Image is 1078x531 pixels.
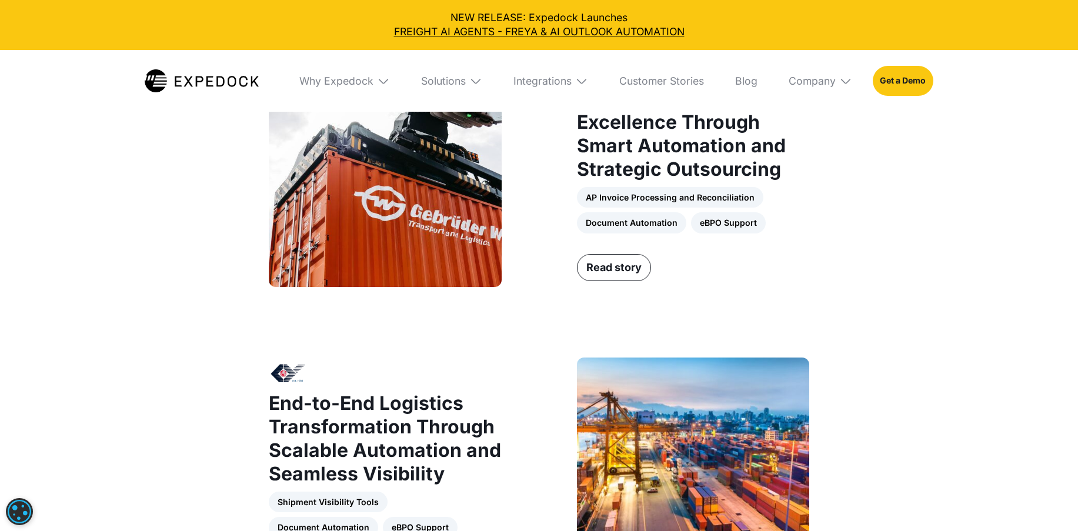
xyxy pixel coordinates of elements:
div: Why Expedock [299,75,373,88]
div: Chat-Widget [882,404,1078,531]
a: Get a Demo [873,66,933,96]
div: Integrations [513,75,572,88]
a: Customer Stories [609,50,714,112]
div: NEW RELEASE: Expedock Launches [11,11,1068,39]
a: FREIGHT AI AGENTS - FREYA & AI OUTLOOK AUTOMATION [11,25,1068,39]
div: Company [778,50,862,112]
strong: End-to-End Logistics Transformation Through Scalable Automation and Seamless Visibility [269,392,501,485]
div: Company [789,75,836,88]
div: Why Expedock [289,50,401,112]
div: Integrations [503,50,598,112]
a: Read story [577,254,651,281]
div: Solutions [411,50,493,112]
iframe: Chat Widget [882,404,1078,531]
strong: Global Logistics Excellence Through Smart Automation and Strategic Outsourcing [577,87,786,181]
div: Solutions [421,75,466,88]
a: Blog [725,50,767,112]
